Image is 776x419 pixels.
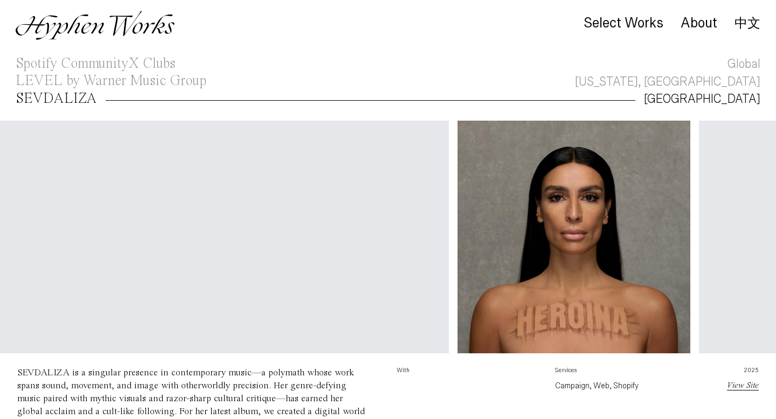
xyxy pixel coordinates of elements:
[727,381,759,390] a: View Site
[16,11,175,40] img: Hyphen Works
[458,121,690,353] img: aFJ5BLNJEFaPYDhm_SEVDALIZA.jpg
[584,18,663,30] a: Select Works
[735,17,760,29] a: 中文
[681,16,717,31] div: About
[16,57,175,71] div: Spotify CommunityX Clubs
[644,90,760,108] div: [GEOGRAPHIC_DATA]
[16,92,97,106] div: SEVDALIZA
[555,366,696,379] p: Services
[681,18,717,30] a: About
[575,73,760,90] div: [US_STATE], [GEOGRAPHIC_DATA]
[397,366,538,379] p: With
[555,379,696,392] p: Campaign, Web, Shopify
[16,74,206,88] div: LEVEL by Warner Music Group
[584,16,663,31] div: Select Works
[714,366,759,379] p: 2025
[727,55,760,73] div: Global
